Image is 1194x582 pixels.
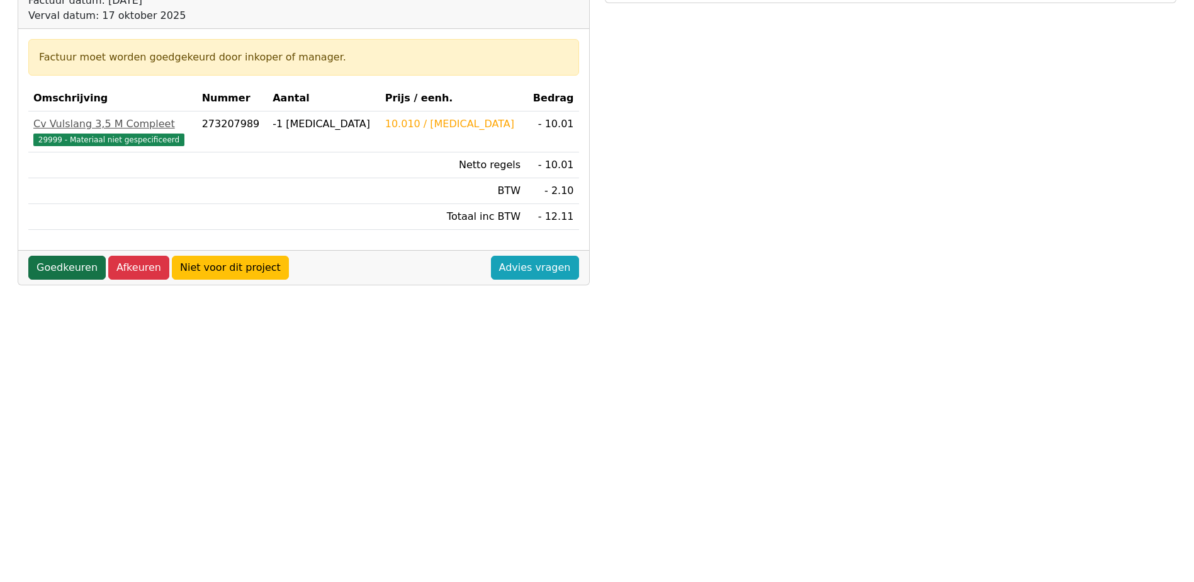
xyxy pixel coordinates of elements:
[197,86,268,111] th: Nummer
[39,50,568,65] div: Factuur moet worden goedgekeurd door inkoper of manager.
[273,117,375,132] div: -1 [MEDICAL_DATA]
[28,256,106,280] a: Goedkeuren
[380,152,526,178] td: Netto regels
[108,256,169,280] a: Afkeuren
[526,111,578,152] td: - 10.01
[526,86,578,111] th: Bedrag
[33,117,192,132] div: Cv Vulslang 3,5 M Compleet
[526,204,578,230] td: - 12.11
[380,178,526,204] td: BTW
[172,256,289,280] a: Niet voor dit project
[28,86,197,111] th: Omschrijving
[197,111,268,152] td: 273207989
[380,86,526,111] th: Prijs / eenh.
[28,8,216,23] div: Verval datum: 17 oktober 2025
[33,117,192,147] a: Cv Vulslang 3,5 M Compleet29999 - Materiaal niet gespecificeerd
[268,86,380,111] th: Aantal
[526,152,578,178] td: - 10.01
[380,204,526,230] td: Totaal inc BTW
[491,256,579,280] a: Advies vragen
[385,117,521,132] div: 10.010 / [MEDICAL_DATA]
[33,134,184,146] span: 29999 - Materiaal niet gespecificeerd
[526,178,578,204] td: - 2.10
